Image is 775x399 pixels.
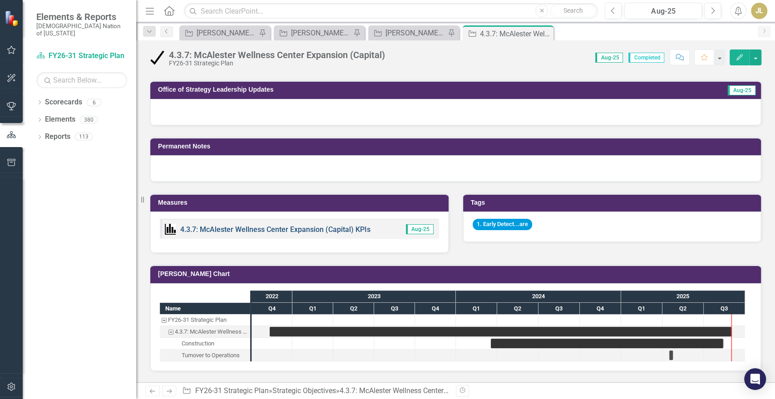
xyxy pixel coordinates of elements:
h3: Permanent Notes [158,143,756,150]
div: 4.3.7: McAlester Wellness Center Expansion (Capital) [160,326,250,338]
a: FY26-31 Strategic Plan [36,51,127,61]
button: Aug-25 [624,3,702,19]
a: Scorecards [45,97,82,108]
img: Performance Management [165,224,176,235]
div: 2025 [621,291,745,302]
h3: [PERSON_NAME] Chart [158,271,756,277]
div: Task: Start date: 2025-04-16 End date: 2025-04-16 [669,350,673,360]
div: Q3 [538,303,580,315]
div: Aug-25 [627,6,699,17]
div: Q3 [704,303,745,315]
div: [PERSON_NAME] SO's OLD PLAN [197,27,257,39]
span: Aug-25 [728,85,755,95]
img: ClearPoint Strategy [5,10,20,26]
div: Task: Start date: 2024-03-18 End date: 2025-08-13 [491,339,723,348]
a: [PERSON_NAME] SO's OLD PLAN [182,27,257,39]
div: 4.3.7: McAlester Wellness Center Expansion (Capital) [175,326,247,338]
div: Task: FY26-31 Strategic Plan Start date: 2022-11-10 End date: 2022-11-11 [160,314,250,326]
div: Task: Start date: 2022-11-10 End date: 2025-08-31 [270,327,731,336]
div: Q2 [662,303,704,315]
div: Construction [160,338,250,350]
div: Open Intercom Messenger [744,368,766,390]
div: 4.3.7: McAlester Wellness Center Expansion (Capital) [340,386,508,395]
div: 113 [75,133,93,141]
div: FY26-31 Strategic Plan [169,60,385,67]
a: FY26-31 Strategic Plan [195,386,269,395]
button: Search [550,5,596,17]
div: FY26-31 Strategic Plan [168,314,227,326]
button: JL [751,3,767,19]
span: Elements & Reports [36,11,127,22]
div: 2024 [456,291,621,302]
div: Task: Start date: 2022-11-10 End date: 2025-08-31 [160,326,250,338]
span: Aug-25 [406,224,434,234]
a: Elements [45,114,75,125]
h3: Office of Strategy Leadership Updates [158,86,637,93]
a: [PERSON_NAME]'s Planned Capital [370,27,445,39]
div: 380 [80,116,98,123]
a: [PERSON_NAME] SOs [276,27,351,39]
span: Aug-25 [595,53,623,63]
a: Reports [45,132,70,142]
div: [PERSON_NAME] SOs [291,27,351,39]
div: 2023 [292,291,456,302]
div: Q2 [333,303,374,315]
input: Search ClearPoint... [184,3,598,19]
div: Name [160,303,250,314]
div: Q4 [252,303,292,315]
div: Q1 [456,303,497,315]
div: 6 [87,99,101,106]
img: Completed [150,50,164,65]
div: [PERSON_NAME]'s Planned Capital [385,27,445,39]
div: 4.3.7: McAlester Wellness Center Expansion (Capital) [480,28,551,39]
div: 2022 [252,291,292,302]
div: Q2 [497,303,538,315]
div: FY26-31 Strategic Plan [160,314,250,326]
div: » » [182,386,449,396]
a: 4.3.7: McAlester Wellness Center Expansion (Capital) KPIs [180,225,370,234]
div: Q4 [415,303,456,315]
div: Q1 [292,303,333,315]
span: Search [563,7,583,14]
span: Completed [628,53,664,63]
div: Q1 [621,303,662,315]
a: Strategic Objectives [272,386,336,395]
span: 1. Early Detect...are [473,219,532,230]
input: Search Below... [36,72,127,88]
div: Turnover to Operations [160,350,250,361]
h3: Measures [158,199,444,206]
div: Q3 [374,303,415,315]
div: Task: Start date: 2025-04-16 End date: 2025-04-16 [160,350,250,361]
h3: Tags [471,199,757,206]
div: Task: Start date: 2024-03-18 End date: 2025-08-13 [160,338,250,350]
small: [DEMOGRAPHIC_DATA] Nation of [US_STATE] [36,22,127,37]
div: 4.3.7: McAlester Wellness Center Expansion (Capital) [169,50,385,60]
div: Q4 [580,303,621,315]
div: Turnover to Operations [182,350,240,361]
div: Construction [182,338,214,350]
